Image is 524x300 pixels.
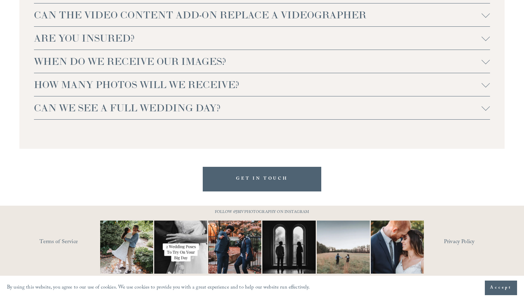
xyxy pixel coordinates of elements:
[34,78,482,91] span: HOW MANY PHOTOS WILL WE RECEIVE?
[200,221,270,274] img: You just need the right photographer that matches your vibe 📷🎉 #RaleighWeddingPhotographer
[34,27,490,50] button: ARE YOU INSURED?
[34,55,482,68] span: WHEN DO WE RECEIVE OUR IMAGES?
[34,9,482,21] span: CAN THE VIDEO CONTENT ADD-ON REPLACE A VIDEOGRAPHER
[34,96,490,119] button: CAN WE SEE A FULL WEDDING DAY?
[100,212,153,283] img: It&rsquo;s that time of year where weddings and engagements pick up and I get the joy of capturin...
[485,281,517,295] button: Accept
[7,283,310,293] p: By using this website, you agree to our use of cookies. We use cookies to provide you with a grea...
[34,73,490,96] button: HOW MANY PHOTOS WILL WE RECEIVE?
[40,237,120,248] a: Terms of Service
[303,221,383,274] img: Two #WideShotWednesdays Two totally different vibes. Which side are you&mdash;are you into that b...
[357,221,437,274] img: A lot of couples get nervous in front of the camera and that&rsquo;s completely normal. You&rsquo...
[34,3,490,26] button: CAN THE VIDEO CONTENT ADD-ON REPLACE A VIDEOGRAPHER
[490,284,512,291] span: Accept
[254,221,324,274] img: Black &amp; White appreciation post. 😍😍 ⠀⠀⠀⠀⠀⠀⠀⠀⠀ I don&rsquo;t care what anyone says black and w...
[34,32,482,44] span: ARE YOU INSURED?
[141,221,221,274] img: Let&rsquo;s talk about poses for your wedding day! It doesn&rsquo;t have to be complicated, somet...
[444,237,505,248] a: Privacy Policy
[203,167,321,191] a: GET IN TOUCH
[34,50,490,73] button: WHEN DO WE RECEIVE OUR IMAGES?
[34,102,482,114] span: CAN WE SEE A FULL WEDDING DAY?
[201,209,323,216] p: FOLLOW @JBIVPHOTOGRAPHY ON INSTAGRAM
